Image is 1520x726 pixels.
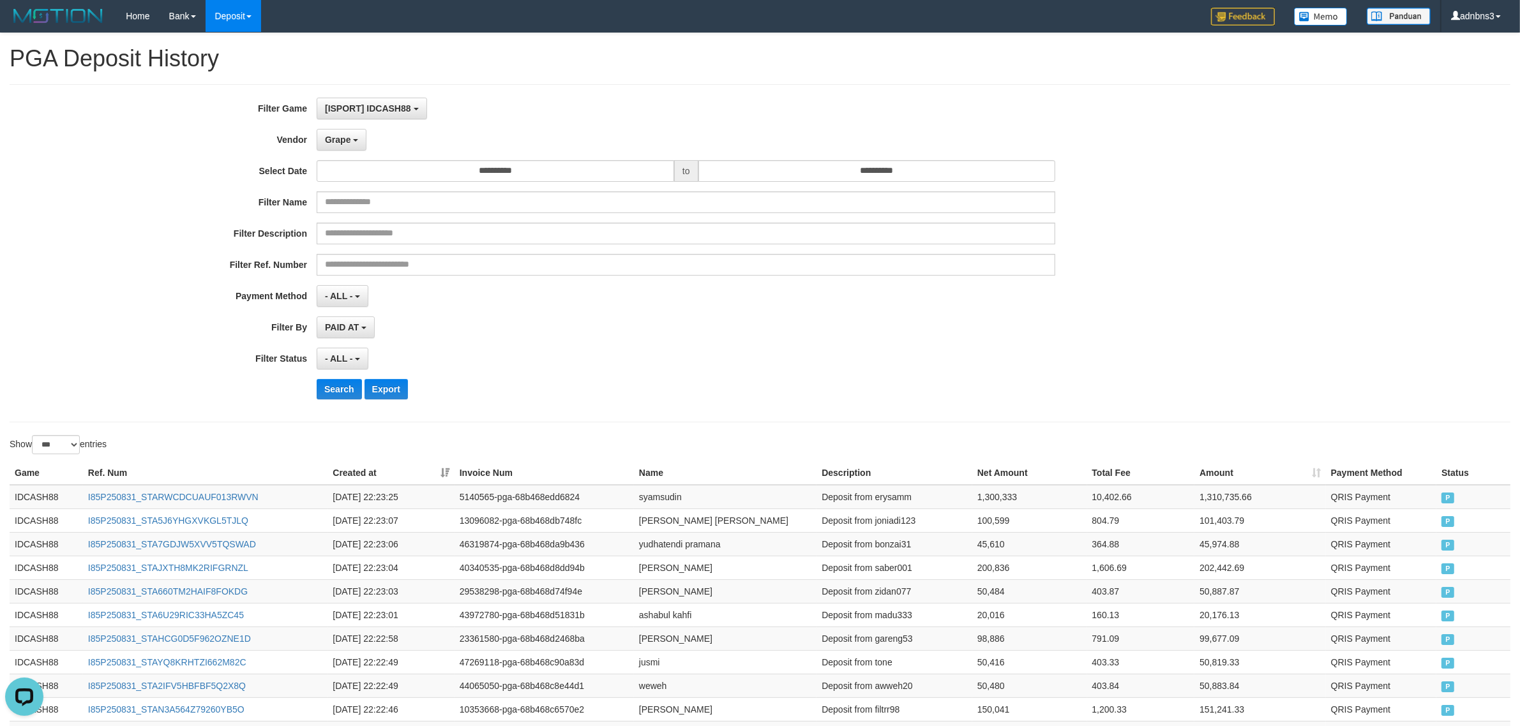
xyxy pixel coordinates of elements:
[10,532,83,556] td: IDCASH88
[1194,650,1326,674] td: 50,819.33
[327,461,454,485] th: Created at: activate to sort column ascending
[88,539,256,549] a: I85P250831_STA7GDJW5XVV5TQSWAD
[1194,579,1326,603] td: 50,887.87
[317,316,375,338] button: PAID AT
[88,633,251,644] a: I85P250831_STAHCG0D5F962OZNE1D
[1441,705,1454,716] span: PAID
[1367,8,1431,25] img: panduan.png
[1087,697,1195,721] td: 1,200.33
[1087,508,1195,532] td: 804.79
[816,556,972,579] td: Deposit from saber001
[816,579,972,603] td: Deposit from zidan077
[1194,485,1326,509] td: 1,310,735.66
[1194,626,1326,650] td: 99,677.09
[455,650,634,674] td: 47269118-pga-68b468c90a83d
[1441,587,1454,598] span: PAID
[327,532,454,556] td: [DATE] 22:23:06
[1087,650,1195,674] td: 403.33
[1087,579,1195,603] td: 403.87
[1326,650,1436,674] td: QRIS Payment
[1326,461,1436,485] th: Payment Method
[327,485,454,509] td: [DATE] 22:23:25
[1441,634,1454,645] span: PAID
[365,379,408,399] button: Export
[1194,461,1326,485] th: Amount: activate to sort column ascending
[88,492,259,502] a: I85P250831_STARWCDCUAUF013RWVN
[1326,579,1436,603] td: QRIS Payment
[972,485,1087,509] td: 1,300,333
[634,461,816,485] th: Name
[88,563,248,573] a: I85P250831_STAJXTH8MK2RIFGRNZL
[1441,540,1454,551] span: PAID
[1326,697,1436,721] td: QRIS Payment
[972,650,1087,674] td: 50,416
[972,556,1087,579] td: 200,836
[88,586,248,596] a: I85P250831_STA660TM2HAIF8FOKDG
[1326,674,1436,697] td: QRIS Payment
[1087,556,1195,579] td: 1,606.69
[1087,485,1195,509] td: 10,402.66
[1087,532,1195,556] td: 364.88
[1087,626,1195,650] td: 791.09
[327,650,454,674] td: [DATE] 22:22:49
[634,674,816,697] td: weweh
[674,160,698,182] span: to
[10,461,83,485] th: Game
[88,681,246,691] a: I85P250831_STA2IFV5HBFBF5Q2X8Q
[317,98,426,119] button: [ISPORT] IDCASH88
[455,674,634,697] td: 44065050-pga-68b468c8e44d1
[1436,461,1510,485] th: Status
[327,697,454,721] td: [DATE] 22:22:46
[1211,8,1275,26] img: Feedback.jpg
[327,626,454,650] td: [DATE] 22:22:58
[634,556,816,579] td: [PERSON_NAME]
[10,46,1510,71] h1: PGA Deposit History
[634,626,816,650] td: [PERSON_NAME]
[634,508,816,532] td: [PERSON_NAME] [PERSON_NAME]
[327,579,454,603] td: [DATE] 22:23:03
[1326,508,1436,532] td: QRIS Payment
[634,603,816,626] td: ashabul kahfi
[1326,532,1436,556] td: QRIS Payment
[972,626,1087,650] td: 98,886
[1194,697,1326,721] td: 151,241.33
[634,650,816,674] td: jusmi
[455,556,634,579] td: 40340535-pga-68b468d8dd94b
[1194,674,1326,697] td: 50,883.84
[1326,556,1436,579] td: QRIS Payment
[1441,658,1454,669] span: PAID
[972,697,1087,721] td: 150,041
[317,129,366,151] button: Grape
[1326,485,1436,509] td: QRIS Payment
[327,508,454,532] td: [DATE] 22:23:07
[1441,563,1454,574] span: PAID
[816,650,972,674] td: Deposit from tone
[972,461,1087,485] th: Net Amount
[1194,508,1326,532] td: 101,403.79
[816,461,972,485] th: Description
[972,532,1087,556] td: 45,610
[1194,603,1326,626] td: 20,176.13
[972,508,1087,532] td: 100,599
[325,353,353,364] span: - ALL -
[317,285,368,307] button: - ALL -
[1441,681,1454,692] span: PAID
[10,579,83,603] td: IDCASH88
[10,6,107,26] img: MOTION_logo.png
[455,485,634,509] td: 5140565-pga-68b468edd6824
[455,697,634,721] td: 10353668-pga-68b468c6570e2
[5,5,43,43] button: Open LiveChat chat widget
[10,508,83,532] td: IDCASH88
[1326,626,1436,650] td: QRIS Payment
[816,603,972,626] td: Deposit from madu333
[816,532,972,556] td: Deposit from bonzai31
[972,674,1087,697] td: 50,480
[10,435,107,454] label: Show entries
[972,603,1087,626] td: 20,016
[325,322,359,332] span: PAID AT
[1194,556,1326,579] td: 202,442.69
[88,704,245,715] a: I85P250831_STAN3A564Z79260YB5O
[455,603,634,626] td: 43972780-pga-68b468d51831b
[816,626,972,650] td: Deposit from gareng53
[1087,674,1195,697] td: 403.84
